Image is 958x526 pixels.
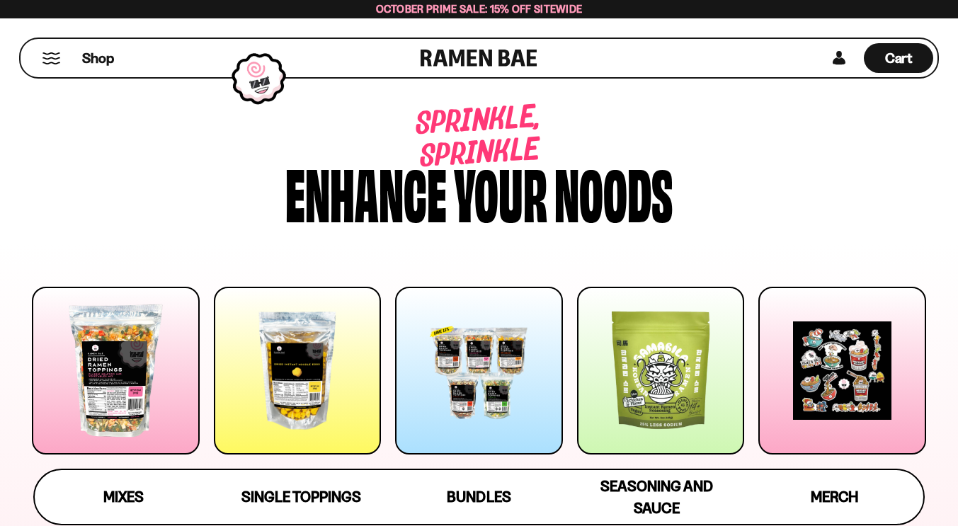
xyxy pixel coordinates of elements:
span: Seasoning and Sauce [600,477,713,517]
div: noods [554,158,673,225]
a: Merch [746,470,923,524]
a: Seasoning and Sauce [568,470,746,524]
span: Cart [885,50,913,67]
span: October Prime Sale: 15% off Sitewide [376,2,583,16]
div: your [454,158,547,225]
a: Bundles [390,470,568,524]
a: Mixes [35,470,212,524]
span: Merch [811,488,858,505]
button: Mobile Menu Trigger [42,52,61,64]
span: Single Toppings [241,488,361,505]
a: Shop [82,43,114,73]
a: Single Toppings [212,470,390,524]
div: Cart [864,39,933,77]
span: Bundles [447,488,511,505]
span: Shop [82,49,114,68]
div: Enhance [285,158,447,225]
span: Mixes [103,488,144,505]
